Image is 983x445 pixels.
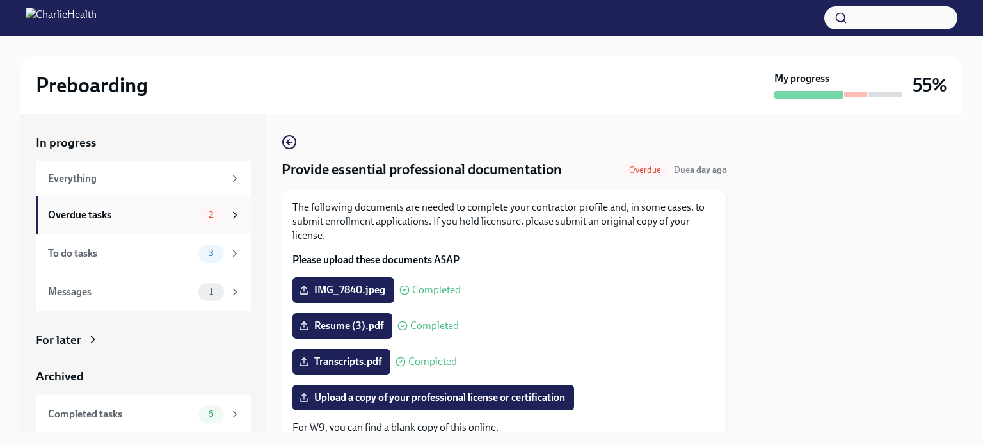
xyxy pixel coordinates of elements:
a: In progress [36,134,251,151]
span: IMG_7840.jpeg [301,284,385,296]
a: For later [36,332,251,348]
h4: Provide essential professional documentation [282,160,562,179]
span: Overdue [621,165,669,175]
a: Messages1 [36,273,251,311]
a: Overdue tasks2 [36,196,251,234]
p: For W9, you can find a blank copy of this online. [292,421,716,435]
h3: 55% [913,74,947,97]
strong: Please upload these documents ASAP [292,254,460,266]
span: 6 [200,409,221,419]
label: Upload a copy of your professional license or certification [292,385,574,410]
span: 1 [202,287,221,296]
span: Completed [410,321,459,331]
div: For later [36,332,81,348]
h2: Preboarding [36,72,148,98]
span: 3 [201,248,221,258]
label: IMG_7840.jpeg [292,277,394,303]
span: 2 [201,210,221,220]
span: Completed [408,357,457,367]
a: Everything [36,161,251,196]
div: Completed tasks [48,407,193,421]
div: To do tasks [48,247,193,261]
a: Archived [36,368,251,385]
span: October 12th, 2025 09:00 [674,164,727,176]
div: Overdue tasks [48,208,193,222]
span: Resume (3).pdf [301,320,383,332]
label: Transcripts.pdf [292,349,390,375]
img: CharlieHealth [26,8,97,28]
div: Messages [48,285,193,299]
strong: a day ago [690,165,727,175]
span: Upload a copy of your professional license or certification [301,391,565,404]
strong: My progress [774,72,829,86]
label: Resume (3).pdf [292,313,392,339]
span: Completed [412,285,461,295]
div: Everything [48,172,224,186]
span: Due [674,165,727,175]
a: Completed tasks6 [36,395,251,433]
span: Transcripts.pdf [301,355,381,368]
a: To do tasks3 [36,234,251,273]
p: The following documents are needed to complete your contractor profile and, in some cases, to sub... [292,200,716,243]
